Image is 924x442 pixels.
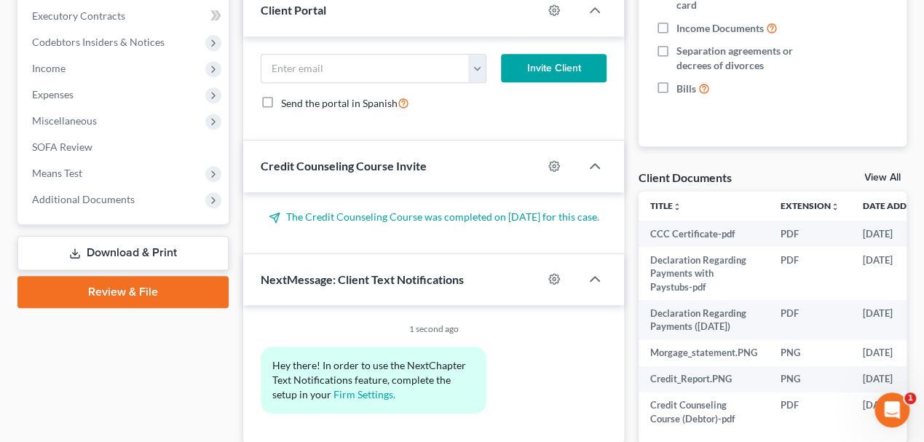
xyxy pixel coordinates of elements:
[781,200,840,211] a: Extensionunfold_more
[281,97,398,109] span: Send the portal in Spanish
[639,221,769,247] td: CCC Certificate-pdf
[32,167,82,179] span: Means Test
[676,44,827,73] span: Separation agreements or decrees of divorces
[32,9,125,22] span: Executory Contracts
[272,359,468,400] span: Hey there! In order to use the NextChapter Text Notifications feature, complete the setup in your
[639,392,769,433] td: Credit Counseling Course (Debtor)-pdf
[32,88,74,100] span: Expenses
[676,82,696,96] span: Bills
[261,3,326,17] span: Client Portal
[261,323,607,335] div: 1 second ago
[20,134,229,160] a: SOFA Review
[904,392,916,404] span: 1
[639,340,769,366] td: Morgage_statement.PNG
[769,221,851,247] td: PDF
[650,200,682,211] a: Titleunfold_more
[673,202,682,211] i: unfold_more
[501,54,607,83] button: Invite Client
[333,388,395,400] a: Firm Settings.
[639,247,769,300] td: Declaration Regarding Payments with Paystubs-pdf
[32,193,135,205] span: Additional Documents
[874,392,909,427] iframe: Intercom live chat
[32,141,92,153] span: SOFA Review
[639,366,769,392] td: Credit_Report.PNG
[769,300,851,340] td: PDF
[32,114,97,127] span: Miscellaneous
[20,3,229,29] a: Executory Contracts
[17,276,229,308] a: Review & File
[261,272,464,286] span: NextMessage: Client Text Notifications
[32,36,165,48] span: Codebtors Insiders & Notices
[261,210,607,224] p: The Credit Counseling Course was completed on [DATE] for this case.
[864,173,901,183] a: View All
[769,340,851,366] td: PNG
[639,300,769,340] td: Declaration Regarding Payments ([DATE])
[831,202,840,211] i: unfold_more
[639,170,732,185] div: Client Documents
[676,21,764,36] span: Income Documents
[261,159,427,173] span: Credit Counseling Course Invite
[769,366,851,392] td: PNG
[769,392,851,433] td: PDF
[32,62,66,74] span: Income
[17,236,229,270] a: Download & Print
[261,55,469,82] input: Enter email
[769,247,851,300] td: PDF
